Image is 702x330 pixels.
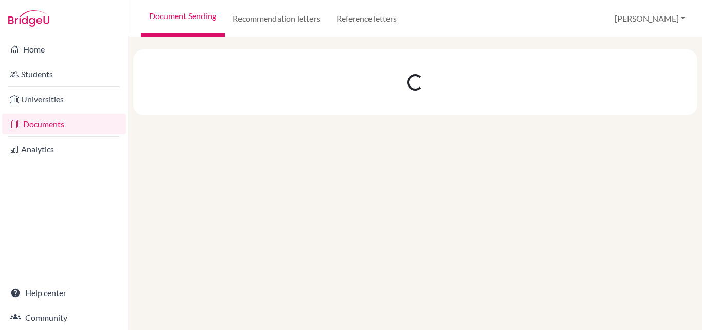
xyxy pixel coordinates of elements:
a: Analytics [2,139,126,160]
a: Documents [2,114,126,134]
a: Universities [2,89,126,110]
a: Help center [2,283,126,303]
a: Community [2,307,126,328]
a: Students [2,64,126,84]
img: Bridge-U [8,10,49,27]
a: Home [2,39,126,60]
button: [PERSON_NAME] [610,9,690,28]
